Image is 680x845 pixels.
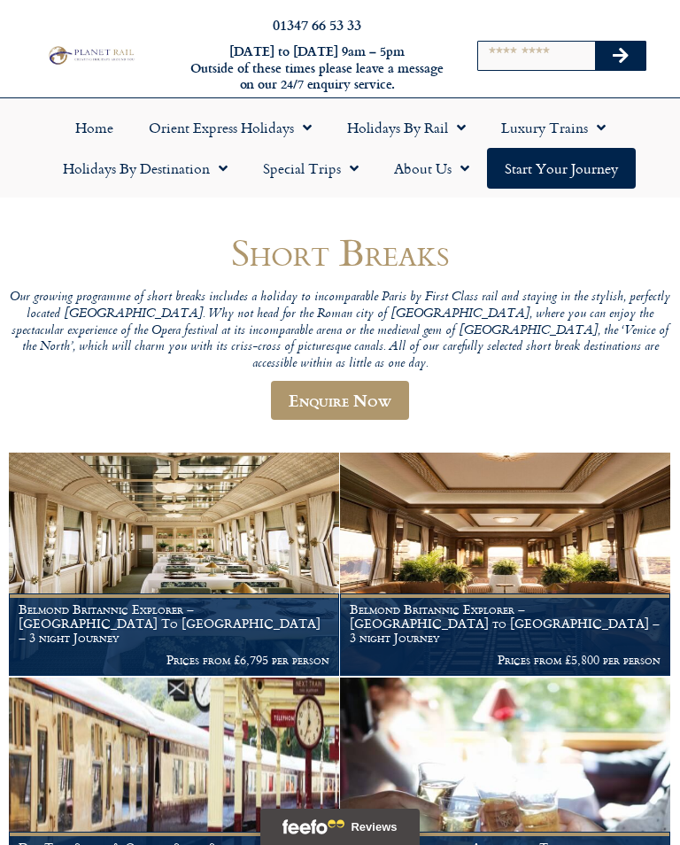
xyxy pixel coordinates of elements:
button: Search [595,42,646,70]
h1: Belmond Britannic Explorer – [GEOGRAPHIC_DATA] to [GEOGRAPHIC_DATA] – 3 night Journey [350,602,661,644]
a: Holidays by Destination [45,148,245,189]
a: Luxury Trains [483,107,623,148]
a: About Us [376,148,487,189]
a: Holidays by Rail [329,107,483,148]
img: Planet Rail Train Holidays Logo [45,44,136,66]
p: Prices from £6,795 per person [19,653,329,667]
nav: Menu [9,107,671,189]
a: Belmond Britannic Explorer – [GEOGRAPHIC_DATA] To [GEOGRAPHIC_DATA] – 3 night Journey Prices from... [9,453,340,676]
p: Our growing programme of short breaks includes a holiday to incomparable Paris by First Class rai... [9,290,671,372]
h6: [DATE] to [DATE] 9am – 5pm Outside of these times please leave a message on our 24/7 enquiry serv... [186,43,449,93]
a: Belmond Britannic Explorer – [GEOGRAPHIC_DATA] to [GEOGRAPHIC_DATA] – 3 night Journey Prices from... [340,453,671,676]
h1: Short Breaks [9,231,671,273]
h1: Belmond Britannic Explorer – [GEOGRAPHIC_DATA] To [GEOGRAPHIC_DATA] – 3 night Journey [19,602,329,644]
a: Home [58,107,131,148]
p: Prices from £5,800 per person [350,653,661,667]
a: Enquire Now [271,381,409,420]
a: Start your Journey [487,148,636,189]
a: 01347 66 53 33 [273,14,361,35]
a: Special Trips [245,148,376,189]
a: Orient Express Holidays [131,107,329,148]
